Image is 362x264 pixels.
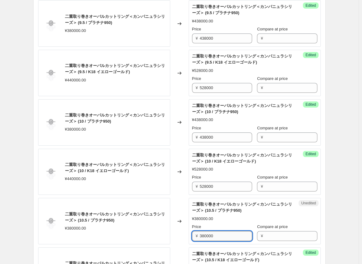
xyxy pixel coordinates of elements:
[261,234,263,238] span: ¥
[192,175,201,179] span: Price
[192,126,201,130] span: Price
[305,3,316,8] span: Edited
[192,18,213,24] div: ¥438000.00
[257,76,288,81] span: Compare at price
[261,135,263,140] span: ¥
[42,14,60,33] img: 7ac1bc6aea8283ac815c13a273e3239f_80x.png
[192,251,292,262] span: 二重取り巻きオーバルカットリング＜カンパニュラシリーズ＞ (10.5 / K18 イエローゴールド)
[65,63,165,74] span: 二重取り巻きオーバルカットリング＜カンパニュラシリーズ＞ (9.5 / K18 イエローゴールド)
[261,85,263,90] span: ¥
[192,117,213,123] div: ¥438000.00
[42,163,60,181] img: 7ac1bc6aea8283ac815c13a273e3239f_80x.png
[192,54,292,65] span: 二重取り巻きオーバルカットリング＜カンパニュラシリーズ＞ (9.5 / K18 イエローゴールド)
[192,76,201,81] span: Price
[257,126,288,130] span: Compare at price
[196,234,198,238] span: ¥
[257,27,288,31] span: Compare at price
[192,202,292,213] span: 二重取り巻きオーバルカットリング＜カンパニュラシリーズ＞ (10.5 / プラチナ950)
[65,28,86,34] div: ¥380000.00
[65,162,165,173] span: 二重取り巻きオーバルカットリング＜カンパニュラシリーズ＞ (10 / K18 イエローゴールド)
[42,113,60,132] img: 7ac1bc6aea8283ac815c13a273e3239f_80x.png
[65,126,86,132] div: ¥380000.00
[192,103,292,114] span: 二重取り巻きオーバルカットリング＜カンパニュラシリーズ＞ (10 / プラチナ950)
[192,27,201,31] span: Price
[65,77,86,83] div: ¥440000.00
[305,53,316,57] span: Edited
[305,152,316,156] span: Edited
[192,153,292,164] span: 二重取り巻きオーバルカットリング＜カンパニュラシリーズ＞ (10 / K18 イエローゴールド)
[196,184,198,189] span: ¥
[192,68,213,74] div: ¥528000.00
[65,113,165,124] span: 二重取り巻きオーバルカットリング＜カンパニュラシリーズ＞ (10 / プラチナ950)
[257,224,288,229] span: Compare at price
[301,201,316,206] span: Unedited
[257,175,288,179] span: Compare at price
[196,85,198,90] span: ¥
[196,36,198,41] span: ¥
[192,216,213,222] div: ¥380000.00
[65,14,165,25] span: 二重取り巻きオーバルカットリング＜カンパニュラシリーズ＞ (9.5 / プラチナ950)
[42,212,60,231] img: 7ac1bc6aea8283ac815c13a273e3239f_80x.png
[305,250,316,255] span: Edited
[192,4,292,15] span: 二重取り巻きオーバルカットリング＜カンパニュラシリーズ＞ (9.5 / プラチナ950)
[261,36,263,41] span: ¥
[196,135,198,140] span: ¥
[305,102,316,107] span: Edited
[65,212,165,223] span: 二重取り巻きオーバルカットリング＜カンパニュラシリーズ＞ (10.5 / プラチナ950)
[65,225,86,231] div: ¥380000.00
[192,224,201,229] span: Price
[42,64,60,82] img: 7ac1bc6aea8283ac815c13a273e3239f_80x.png
[261,184,263,189] span: ¥
[65,176,86,182] div: ¥440000.00
[192,166,213,172] div: ¥528000.00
